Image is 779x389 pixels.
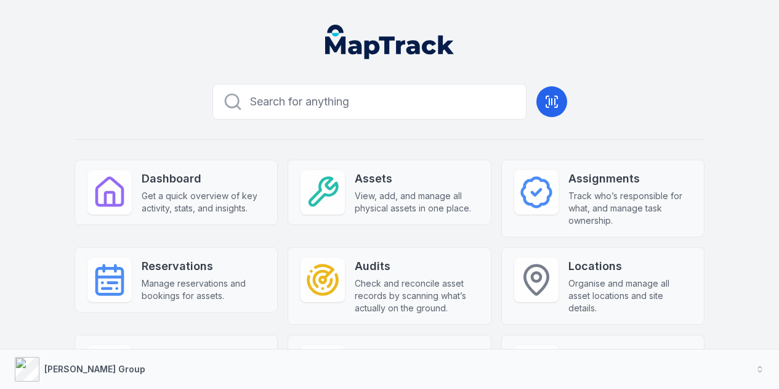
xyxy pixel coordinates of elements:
nav: Global [305,25,474,59]
span: Manage reservations and bookings for assets. [142,277,265,302]
strong: Dashboard [142,170,265,187]
strong: People [142,345,265,362]
span: View, add, and manage all physical assets in one place. [355,190,478,215]
strong: Audits [355,258,478,275]
strong: Reservations [142,258,265,275]
a: AuditsCheck and reconcile asset records by scanning what’s actually on the ground. [288,247,491,325]
strong: Forms [355,345,478,362]
a: ReservationsManage reservations and bookings for assets. [75,247,278,313]
strong: Locations [568,258,692,275]
strong: Assets [355,170,478,187]
span: Get a quick overview of key activity, stats, and insights. [142,190,265,215]
button: Search for anything [212,84,527,120]
strong: [PERSON_NAME] Group [44,364,145,374]
span: Track who’s responsible for what, and manage task ownership. [568,190,692,227]
span: Organise and manage all asset locations and site details. [568,277,692,314]
a: DashboardGet a quick overview of key activity, stats, and insights. [75,160,278,225]
strong: Reports [568,345,692,362]
a: AssetsView, add, and manage all physical assets in one place. [288,160,491,225]
a: AssignmentsTrack who’s responsible for what, and manage task ownership. [501,160,705,237]
a: LocationsOrganise and manage all asset locations and site details. [501,247,705,325]
span: Search for anything [250,93,349,110]
span: Check and reconcile asset records by scanning what’s actually on the ground. [355,277,478,314]
strong: Assignments [568,170,692,187]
